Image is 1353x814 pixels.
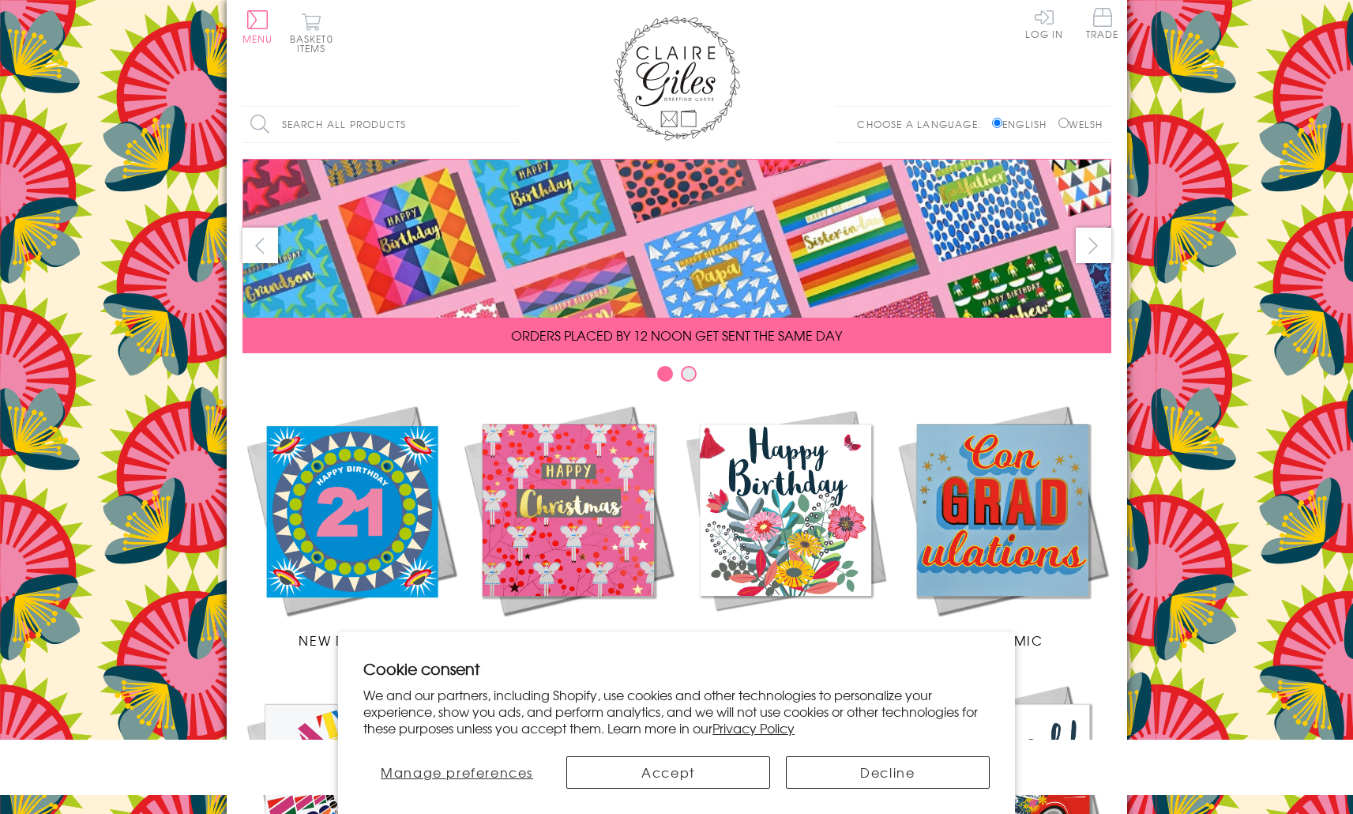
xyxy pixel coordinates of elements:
span: Manage preferences [381,763,533,782]
span: Trade [1086,8,1119,39]
span: Birthdays [747,631,823,650]
span: Christmas [528,631,608,650]
label: English [992,117,1054,131]
a: Academic [894,401,1111,650]
a: New Releases [242,401,460,650]
a: Log In [1025,8,1063,39]
label: Welsh [1058,117,1103,131]
a: Privacy Policy [712,718,795,737]
p: Choose a language: [857,117,989,131]
div: Carousel Pagination [242,365,1111,390]
span: 0 items [297,32,333,55]
input: Welsh [1058,118,1069,128]
button: Carousel Page 2 [681,366,697,382]
a: Christmas [460,401,677,650]
h2: Cookie consent [363,658,990,680]
input: English [992,118,1002,128]
span: Academic [962,631,1043,650]
button: next [1076,228,1111,263]
p: We and our partners, including Shopify, use cookies and other technologies to personalize your ex... [363,687,990,736]
span: ORDERS PLACED BY 12 NOON GET SENT THE SAME DAY [511,326,842,345]
span: Menu [242,32,273,46]
button: Carousel Page 1 (Current Slide) [657,366,673,382]
input: Search all products [242,107,519,142]
a: Birthdays [677,401,894,650]
span: New Releases [299,631,402,650]
input: Search [503,107,519,142]
button: Decline [786,756,990,789]
button: prev [242,228,278,263]
button: Accept [566,756,770,789]
button: Basket0 items [290,13,333,53]
button: Menu [242,10,273,43]
button: Manage preferences [363,756,551,789]
img: Claire Giles Greetings Cards [614,16,740,141]
a: Trade [1086,8,1119,42]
